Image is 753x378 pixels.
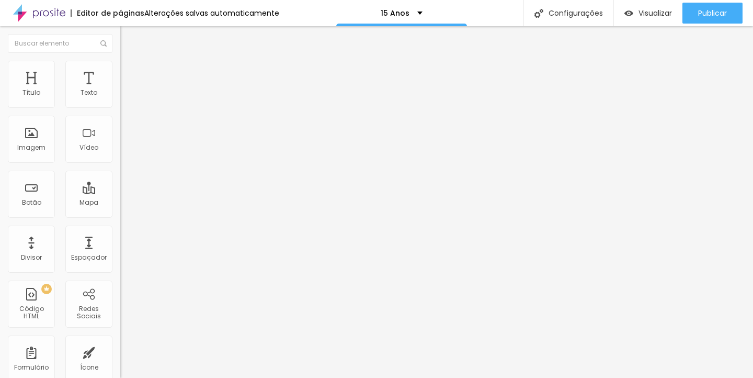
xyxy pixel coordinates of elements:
[534,9,543,18] img: Icone
[79,199,98,206] div: Mapa
[614,3,682,24] button: Visualizar
[71,254,107,261] div: Espaçador
[682,3,743,24] button: Publicar
[80,364,98,371] div: Ícone
[698,9,727,17] span: Publicar
[624,9,633,18] img: view-1.svg
[144,9,279,17] div: Alterações salvas automaticamente
[81,89,97,96] div: Texto
[22,89,40,96] div: Título
[10,305,52,320] div: Código HTML
[68,305,109,320] div: Redes Sociais
[8,34,112,53] input: Buscar elemento
[100,40,107,47] img: Icone
[381,9,409,17] p: 15 Anos
[638,9,672,17] span: Visualizar
[22,199,41,206] div: Botão
[14,364,49,371] div: Formulário
[79,144,98,151] div: Vídeo
[71,9,144,17] div: Editor de páginas
[21,254,42,261] div: Divisor
[120,26,753,378] iframe: Editor
[17,144,45,151] div: Imagem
